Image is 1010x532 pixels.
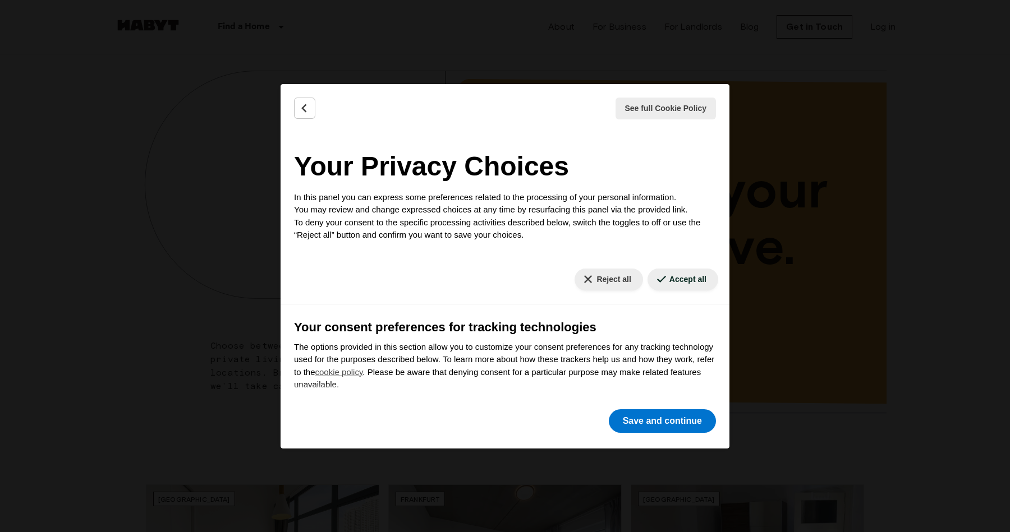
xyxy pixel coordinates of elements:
button: Accept all [648,269,718,290]
button: Save and continue [609,409,716,433]
a: cookie policy [315,367,363,377]
h3: Your consent preferences for tracking technologies [294,318,716,336]
span: See full Cookie Policy [625,103,707,114]
button: Back [294,98,315,119]
p: In this panel you can express some preferences related to the processing of your personal informa... [294,191,716,242]
h2: Your Privacy Choices [294,146,716,187]
button: Reject all [575,269,642,290]
p: The options provided in this section allow you to customize your consent preferences for any trac... [294,341,716,391]
button: See full Cookie Policy [616,98,717,119]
